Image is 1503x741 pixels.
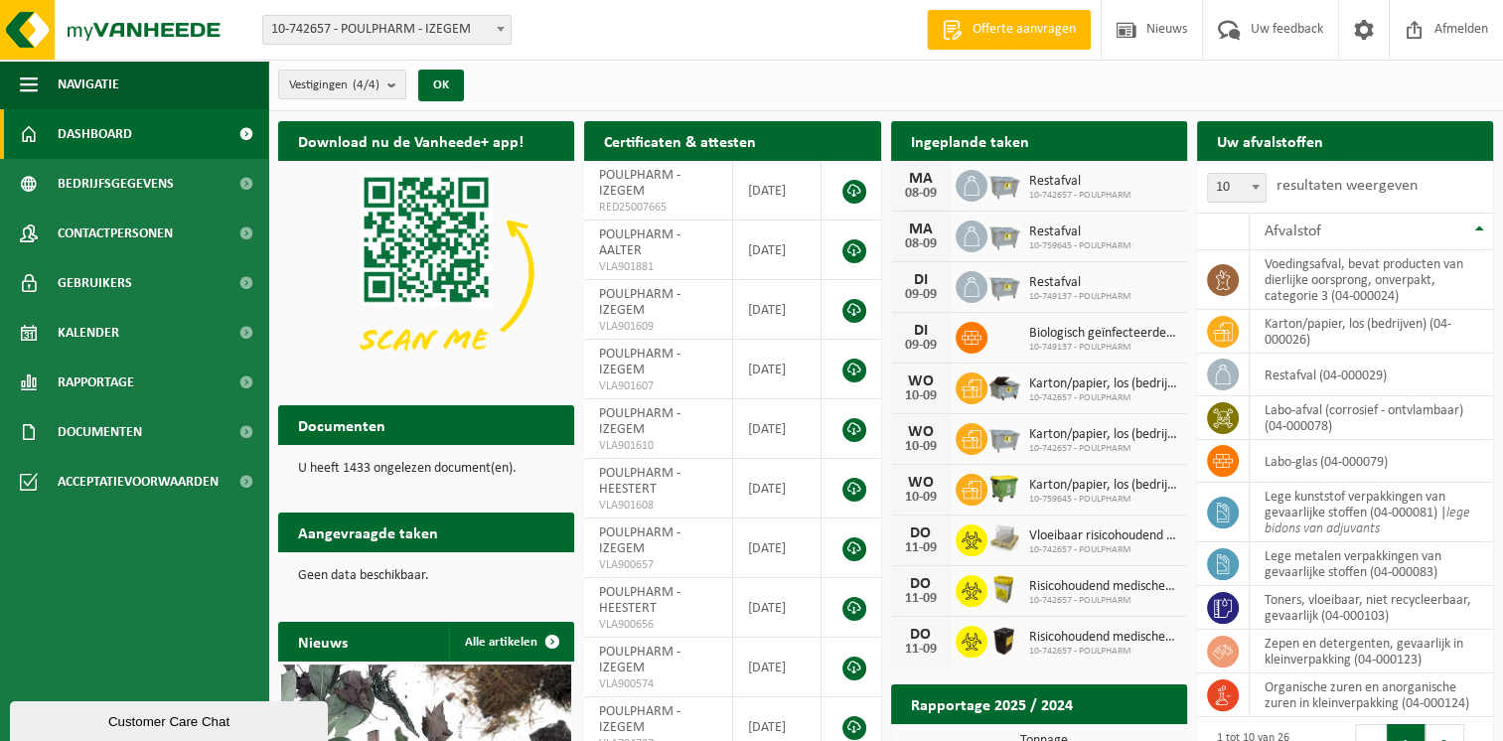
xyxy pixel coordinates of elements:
div: 10-09 [901,491,941,505]
span: Vloeibaar risicohoudend medisch afval [1029,528,1177,544]
span: VLA900657 [599,557,717,573]
span: POULPHARM - IZEGEM [599,645,680,675]
button: OK [418,70,464,101]
span: 10-742657 - POULPHARM [1029,443,1177,455]
h2: Nieuws [278,622,368,661]
td: [DATE] [733,399,823,459]
div: 08-09 [901,237,941,251]
a: Offerte aanvragen [927,10,1091,50]
img: LP-PA-00000-WDN-11 [987,521,1021,555]
td: [DATE] [733,340,823,399]
div: 09-09 [901,288,941,302]
p: U heeft 1433 ongelezen document(en). [298,462,554,476]
span: 10-759645 - POULPHARM [1029,240,1131,252]
img: WB-2500-GAL-GY-01 [987,268,1021,302]
span: VLA901881 [599,259,717,275]
span: Afvalstof [1265,223,1321,239]
td: [DATE] [733,459,823,519]
h2: Documenten [278,405,405,444]
span: Dashboard [58,109,132,159]
img: WB-5000-GAL-GY-01 [987,370,1021,403]
td: lege metalen verpakkingen van gevaarlijke stoffen (04-000083) [1250,542,1493,586]
span: Karton/papier, los (bedrijven) [1029,376,1177,392]
span: Restafval [1029,174,1131,190]
div: 11-09 [901,643,941,657]
div: 10-09 [901,440,941,454]
div: WO [901,424,941,440]
h2: Download nu de Vanheede+ app! [278,121,543,160]
img: WB-2500-GAL-GY-01 [987,420,1021,454]
h2: Aangevraagde taken [278,513,458,551]
i: lege bidons van adjuvants [1265,506,1470,536]
span: RED25007665 [599,200,717,216]
h2: Rapportage 2025 / 2024 [891,684,1093,723]
td: labo-afval (corrosief - ontvlambaar) (04-000078) [1250,396,1493,440]
span: POULPHARM - HEESTERT [599,585,680,616]
div: DI [901,272,941,288]
span: 10-759645 - POULPHARM [1029,494,1177,506]
td: karton/papier, los (bedrijven) (04-000026) [1250,310,1493,354]
p: Geen data beschikbaar. [298,569,554,583]
td: [DATE] [733,161,823,221]
span: 10-742657 - POULPHARM [1029,190,1131,202]
div: 08-09 [901,187,941,201]
span: VLA901610 [599,438,717,454]
span: Bedrijfsgegevens [58,159,174,209]
td: restafval (04-000029) [1250,354,1493,396]
label: resultaten weergeven [1277,178,1418,194]
span: Rapportage [58,358,134,407]
span: 10 [1208,174,1266,202]
span: VLA901607 [599,378,717,394]
span: Contactpersonen [58,209,173,258]
div: DO [901,525,941,541]
span: VLA901609 [599,319,717,335]
div: WO [901,373,941,389]
span: POULPHARM - IZEGEM [599,525,680,556]
h2: Ingeplande taken [891,121,1049,160]
span: 10-742657 - POULPHARM [1029,646,1177,658]
div: MA [901,171,941,187]
span: 10-742657 - POULPHARM [1029,595,1177,607]
span: POULPHARM - IZEGEM [599,287,680,318]
span: 10-742657 - POULPHARM - IZEGEM [263,16,511,44]
span: Vestigingen [289,71,379,100]
td: toners, vloeibaar, niet recycleerbaar, gevaarlijk (04-000103) [1250,586,1493,630]
span: VLA901608 [599,498,717,514]
span: 10-742657 - POULPHARM [1029,392,1177,404]
td: zepen en detergenten, gevaarlijk in kleinverpakking (04-000123) [1250,630,1493,673]
td: organische zuren en anorganische zuren in kleinverpakking (04-000124) [1250,673,1493,717]
td: [DATE] [733,578,823,638]
span: VLA900656 [599,617,717,633]
span: Documenten [58,407,142,457]
span: 10-749137 - POULPHARM [1029,291,1131,303]
span: Navigatie [58,60,119,109]
span: Biologisch geïnfecteerde kadavers [1029,326,1177,342]
span: Risicohoudend medische afval (dier) [1029,630,1177,646]
td: lege kunststof verpakkingen van gevaarlijke stoffen (04-000081) | [1250,483,1493,542]
span: Gebruikers [58,258,132,308]
td: [DATE] [733,519,823,578]
span: Restafval [1029,275,1131,291]
img: Download de VHEPlus App [278,161,574,383]
td: [DATE] [733,280,823,340]
span: POULPHARM - IZEGEM [599,704,680,735]
span: Kalender [58,308,119,358]
div: WO [901,475,941,491]
img: WB-2500-GAL-GY-01 [987,218,1021,251]
iframe: chat widget [10,697,332,741]
td: voedingsafval, bevat producten van dierlijke oorsprong, onverpakt, categorie 3 (04-000024) [1250,250,1493,310]
span: Karton/papier, los (bedrijven) [1029,478,1177,494]
span: Karton/papier, los (bedrijven) [1029,427,1177,443]
td: [DATE] [733,221,823,280]
span: POULPHARM - IZEGEM [599,347,680,377]
span: Risicohoudend medische afval (dier) [1029,579,1177,595]
div: 10-09 [901,389,941,403]
span: POULPHARM - AALTER [599,227,680,258]
span: 10-749137 - POULPHARM [1029,342,1177,354]
span: 10-742657 - POULPHARM [1029,544,1177,556]
span: 10-742657 - POULPHARM - IZEGEM [262,15,512,45]
div: DI [901,323,941,339]
span: 10 [1207,173,1267,203]
div: 09-09 [901,339,941,353]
